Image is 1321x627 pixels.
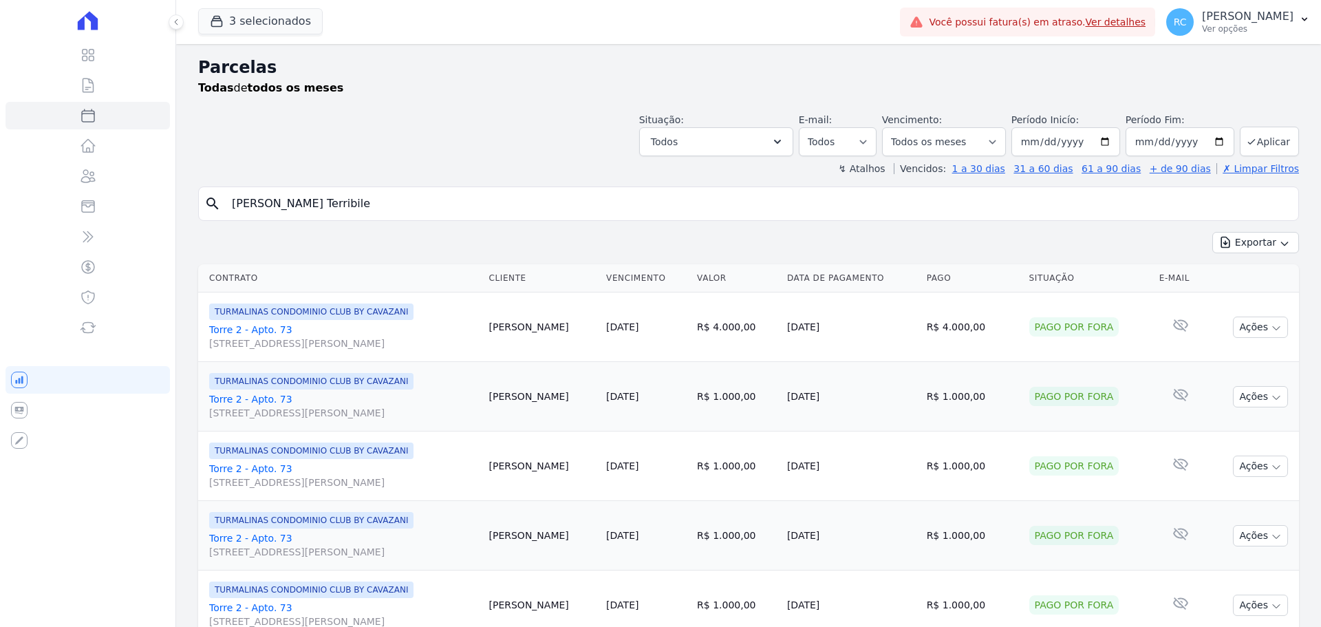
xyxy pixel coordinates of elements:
td: [PERSON_NAME] [484,293,601,362]
a: Ver detalhes [1086,17,1146,28]
button: Ações [1233,595,1288,616]
label: Vencidos: [894,163,946,174]
span: TURMALINAS CONDOMINIO CLUB BY CAVAZANI [209,512,414,529]
a: 1 a 30 dias [952,163,1005,174]
span: TURMALINAS CONDOMINIO CLUB BY CAVAZANI [209,373,414,390]
input: Buscar por nome do lote ou do cliente [224,190,1293,217]
label: Vencimento: [882,114,942,125]
i: search [204,195,221,212]
button: Ações [1233,386,1288,407]
button: 3 selecionados [198,8,323,34]
a: ✗ Limpar Filtros [1216,163,1299,174]
td: [DATE] [782,362,921,432]
div: Pago por fora [1029,595,1119,615]
td: R$ 4.000,00 [921,293,1024,362]
label: Situação: [639,114,684,125]
button: Ações [1233,456,1288,477]
td: R$ 1.000,00 [691,501,782,571]
p: de [198,80,343,96]
th: Pago [921,264,1024,293]
span: [STREET_ADDRESS][PERSON_NAME] [209,406,478,420]
td: R$ 1.000,00 [691,362,782,432]
span: Você possui fatura(s) em atraso. [929,15,1146,30]
div: Pago por fora [1029,526,1119,545]
div: Pago por fora [1029,387,1119,406]
strong: Todas [198,81,234,94]
span: TURMALINAS CONDOMINIO CLUB BY CAVAZANI [209,443,414,459]
a: [DATE] [606,530,638,541]
span: [STREET_ADDRESS][PERSON_NAME] [209,545,478,559]
th: Contrato [198,264,484,293]
a: [DATE] [606,460,638,471]
strong: todos os meses [248,81,344,94]
p: [PERSON_NAME] [1202,10,1293,23]
td: [DATE] [782,501,921,571]
button: Todos [639,127,793,156]
a: + de 90 dias [1150,163,1211,174]
th: E-mail [1154,264,1207,293]
a: 31 a 60 dias [1013,163,1073,174]
button: RC [PERSON_NAME] Ver opções [1155,3,1321,41]
td: [PERSON_NAME] [484,362,601,432]
a: [DATE] [606,321,638,332]
td: R$ 1.000,00 [921,501,1024,571]
th: Data de Pagamento [782,264,921,293]
a: [DATE] [606,391,638,402]
span: [STREET_ADDRESS][PERSON_NAME] [209,337,478,350]
a: Torre 2 - Apto. 73[STREET_ADDRESS][PERSON_NAME] [209,531,478,559]
a: Torre 2 - Apto. 73[STREET_ADDRESS][PERSON_NAME] [209,323,478,350]
td: R$ 1.000,00 [691,432,782,501]
td: R$ 1.000,00 [921,362,1024,432]
div: Pago por fora [1029,317,1119,337]
button: Exportar [1212,232,1299,253]
td: [PERSON_NAME] [484,501,601,571]
td: [DATE] [782,432,921,501]
span: [STREET_ADDRESS][PERSON_NAME] [209,476,478,489]
a: Torre 2 - Apto. 73[STREET_ADDRESS][PERSON_NAME] [209,462,478,489]
label: ↯ Atalhos [838,163,885,174]
span: TURMALINAS CONDOMINIO CLUB BY CAVAZANI [209,304,414,320]
td: [PERSON_NAME] [484,432,601,501]
span: RC [1174,17,1187,27]
a: Torre 2 - Apto. 73[STREET_ADDRESS][PERSON_NAME] [209,392,478,420]
td: [DATE] [782,293,921,362]
a: [DATE] [606,599,638,610]
div: Pago por fora [1029,456,1119,476]
button: Ações [1233,317,1288,338]
td: R$ 1.000,00 [921,432,1024,501]
label: Período Fim: [1126,113,1234,127]
span: Todos [651,134,678,150]
h2: Parcelas [198,55,1299,80]
p: Ver opções [1202,23,1293,34]
th: Vencimento [601,264,691,293]
th: Situação [1024,264,1154,293]
a: 61 a 90 dias [1082,163,1141,174]
button: Ações [1233,525,1288,546]
label: E-mail: [799,114,833,125]
th: Cliente [484,264,601,293]
span: TURMALINAS CONDOMINIO CLUB BY CAVAZANI [209,582,414,598]
button: Aplicar [1240,127,1299,156]
label: Período Inicío: [1011,114,1079,125]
